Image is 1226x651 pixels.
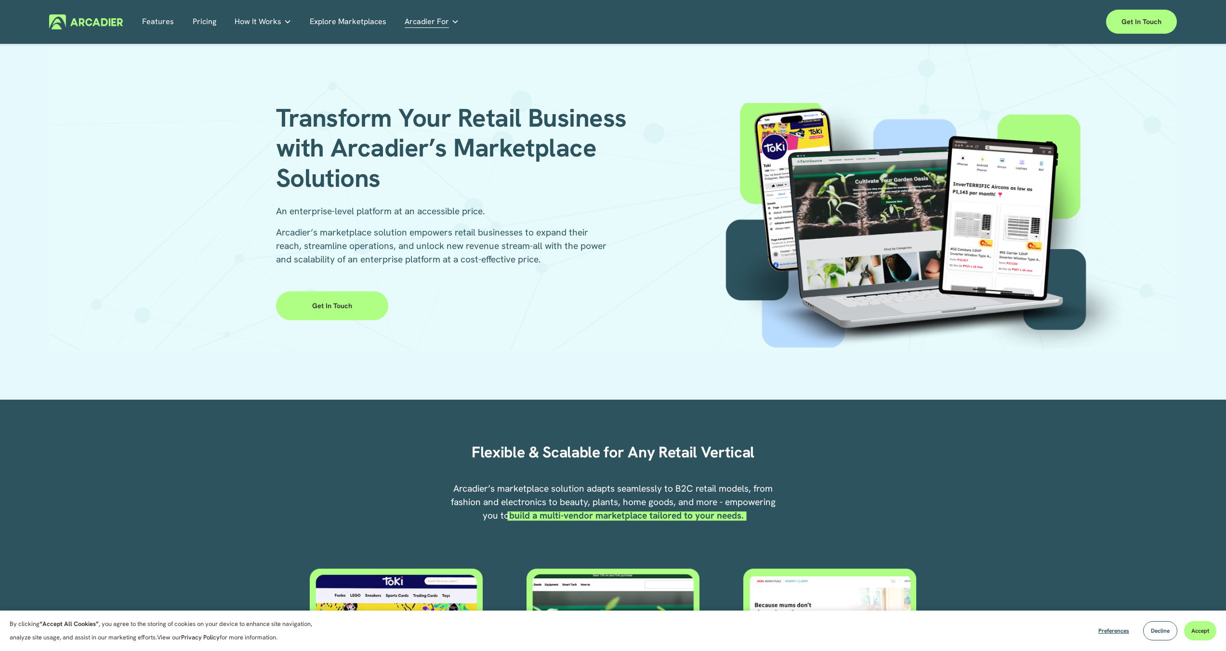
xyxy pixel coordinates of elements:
span: Preferences [1098,627,1129,635]
a: Get in touch [1106,10,1177,34]
span: Decline [1151,627,1170,635]
a: Privacy Policy [181,633,220,641]
button: Accept [1184,621,1216,640]
a: folder dropdown [235,14,291,29]
a: Pricing [193,14,216,29]
p: Arcadier’s marketplace solution empowers retail businesses to expand their reach, streamline oper... [276,226,613,266]
p: An enterprise-level platform at an accessible price. [276,205,613,218]
span: Accept [1191,627,1209,635]
a: Explore Marketplaces [310,14,386,29]
button: Preferences [1091,621,1136,640]
h2: Flexible & Scalable for Any Retail Vertical [449,443,777,462]
strong: “Accept All Cookies” [40,620,99,628]
span: How It Works [235,15,281,28]
p: Arcadier’s marketplace solution adapts seamlessly to B2C retail models, from fashion and electron... [449,482,777,522]
a: Features [142,14,174,29]
p: By clicking , you agree to the storing of cookies on your device to enhance site navigation, anal... [10,617,323,644]
a: Get in Touch [276,291,388,320]
a: folder dropdown [405,14,459,29]
button: Decline [1143,621,1177,640]
img: Arcadier [49,14,123,29]
h1: Transform Your Retail Business with Arcadier’s Marketplace Solutions [276,103,641,193]
strong: build a multi-vendor marketplace tailored to your needs. [509,509,744,521]
span: Arcadier For [405,15,449,28]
